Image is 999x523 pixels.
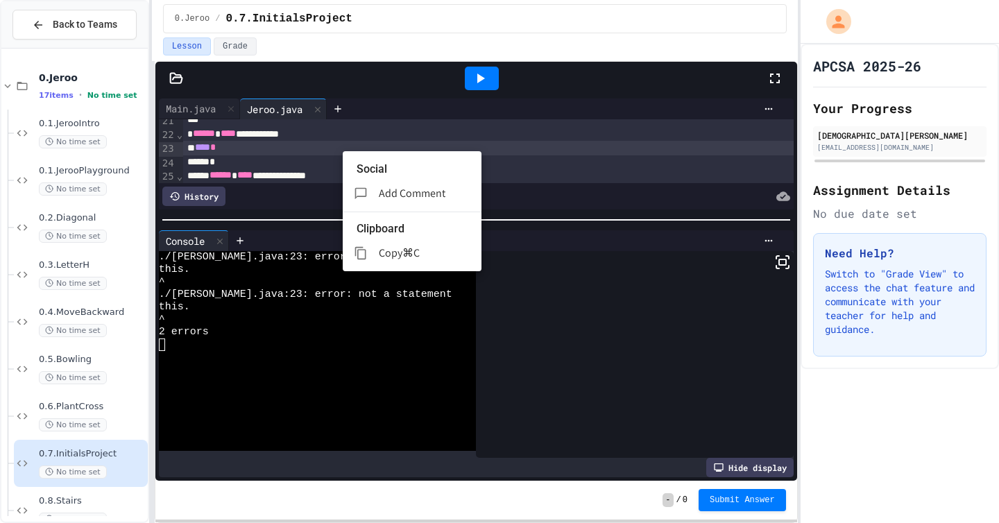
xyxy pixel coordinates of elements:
span: / [215,13,220,24]
div: Hide display [706,458,794,477]
span: 0.3.LetterH [39,259,145,271]
span: ./[PERSON_NAME].java:23: error: not a statement [159,289,452,301]
span: Back to Teams [53,17,117,32]
span: No time set [39,465,107,479]
div: 22 [159,128,176,142]
div: [DEMOGRAPHIC_DATA][PERSON_NAME] [817,129,982,142]
span: 0.Jeroo [39,71,145,84]
span: No time set [39,371,107,384]
span: Fold line [176,129,183,140]
li: Social [357,158,481,180]
span: 0 [683,495,688,506]
span: this. [159,264,190,276]
span: 0.7.InitialsProject [39,448,145,460]
div: Console [159,234,212,248]
h2: Your Progress [813,98,987,118]
span: 0.Jeroo [175,13,210,24]
h1: APCSA 2025-26 [813,56,921,76]
span: Add Comment [379,186,445,200]
span: No time set [39,230,107,243]
span: ./[PERSON_NAME].java:23: error: <identifier> expected [159,251,490,264]
button: Lesson [163,37,211,55]
span: - [663,493,673,507]
span: 17 items [39,91,74,100]
div: History [162,187,225,206]
div: My Account [812,6,855,37]
span: ^ [159,276,165,289]
span: this. [159,301,190,314]
span: Copy [379,246,402,260]
h3: Need Help? [825,245,975,261]
span: • [79,89,82,101]
span: ^ [159,314,165,326]
span: Fold line [176,171,183,182]
div: No due date set [813,205,987,222]
span: No time set [39,277,107,290]
span: No time set [87,91,137,100]
div: Main.java [159,101,223,116]
span: / [676,495,681,506]
button: Grade [214,37,257,55]
span: 0.5.Bowling [39,354,145,366]
span: 0.7.InitialsProject [225,10,352,27]
span: No time set [39,182,107,196]
span: No time set [39,324,107,337]
span: 0.1.JerooPlayground [39,165,145,177]
span: No time set [39,418,107,431]
span: 0.8.Stairs [39,495,145,507]
div: Jeroo.java [240,102,309,117]
p: Switch to "Grade View" to access the chat feature and communicate with your teacher for help and ... [825,267,975,336]
div: 21 [159,114,176,128]
span: 0.1.JerooIntro [39,118,145,130]
h2: Assignment Details [813,180,987,200]
div: 24 [159,157,176,171]
span: 0.6.PlantCross [39,401,145,413]
span: No time set [39,135,107,148]
div: 23 [159,142,176,156]
p: ⌘C [402,245,420,261]
div: [EMAIL_ADDRESS][DOMAIN_NAME] [817,142,982,153]
span: Submit Answer [710,495,775,506]
span: 0.4.MoveBackward [39,307,145,318]
span: 2 errors [159,326,209,338]
span: 0.2.Diagonal [39,212,145,224]
div: 25 [159,170,176,184]
li: Clipboard [357,218,481,240]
